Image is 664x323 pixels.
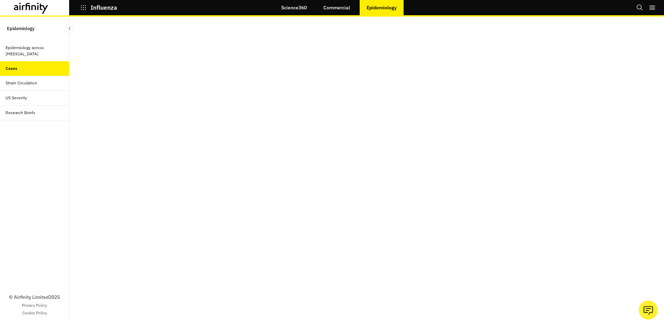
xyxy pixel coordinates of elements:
button: Search [636,2,643,13]
button: Close Sidebar [65,24,74,33]
p: Epidemiology [7,22,35,35]
p: Influenza [91,4,117,11]
div: Strain Circulation [6,80,37,86]
p: Epidemiology [367,5,397,10]
div: Cases [6,65,17,72]
div: Epidemiology across [MEDICAL_DATA] [6,45,64,57]
a: Cookie Policy [22,310,47,316]
a: Privacy Policy [22,302,47,308]
button: Ask our analysts [639,301,658,320]
div: Research Briefs [6,110,35,116]
p: © Airfinity Limited 2025 [9,294,60,301]
div: US Severity [6,95,27,101]
button: Influenza [80,2,117,13]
